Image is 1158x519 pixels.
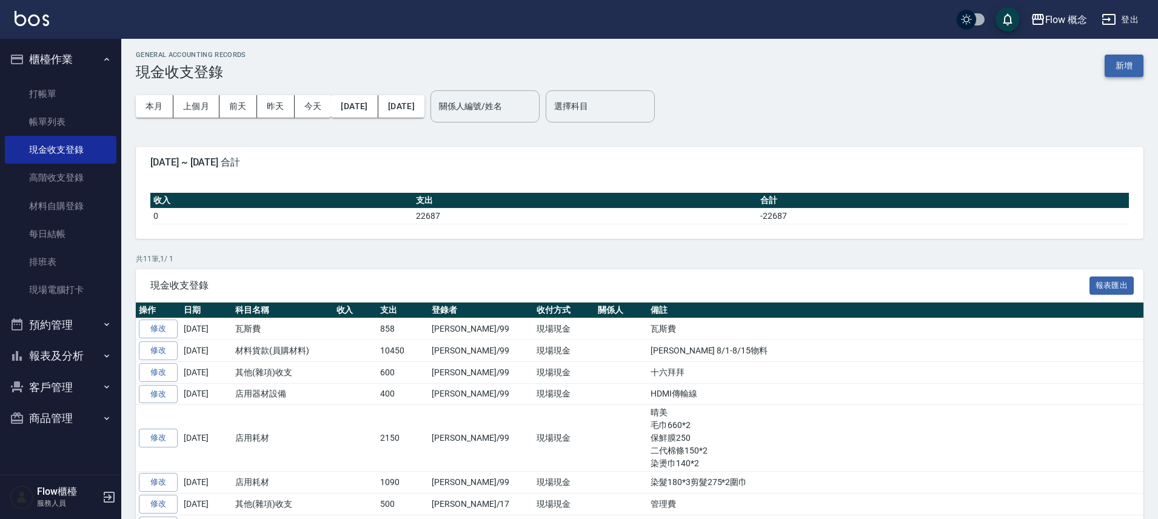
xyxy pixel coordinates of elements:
th: 支出 [377,303,429,318]
td: 其他(雜項)收支 [232,361,333,383]
button: 上個月 [173,95,219,118]
td: [DATE] [181,494,232,515]
a: 高階收支登錄 [5,164,116,192]
td: [DATE] [181,361,232,383]
th: 科目名稱 [232,303,333,318]
td: 現場現金 [534,405,595,472]
td: 現場現金 [534,318,595,340]
p: 服務人員 [37,498,99,509]
button: 報表匯出 [1089,276,1134,295]
a: 修改 [139,385,178,404]
button: 本月 [136,95,173,118]
img: Person [10,485,34,509]
td: [PERSON_NAME]/99 [429,405,534,472]
td: 0 [150,208,413,224]
button: 前天 [219,95,257,118]
a: 材料自購登錄 [5,192,116,220]
td: [PERSON_NAME] 8/1-8/15物料 [648,340,1143,362]
td: 10450 [377,340,429,362]
td: [PERSON_NAME]/99 [429,318,534,340]
th: 合計 [757,193,1129,209]
td: 店用器材設備 [232,383,333,405]
td: 現場現金 [534,361,595,383]
td: [DATE] [181,472,232,494]
button: 新增 [1105,55,1143,77]
td: [DATE] [181,383,232,405]
td: 400 [377,383,429,405]
button: 商品管理 [5,403,116,434]
td: [DATE] [181,340,232,362]
a: 修改 [139,341,178,360]
td: 現場現金 [534,383,595,405]
td: 瓦斯費 [648,318,1143,340]
a: 修改 [139,320,178,338]
div: Flow 概念 [1045,12,1088,27]
img: Logo [15,11,49,26]
p: 共 11 筆, 1 / 1 [136,253,1143,264]
th: 登錄者 [429,303,534,318]
td: [DATE] [181,318,232,340]
button: 客戶管理 [5,372,116,403]
td: 染髮180*3剪髮275*2圍巾 [648,472,1143,494]
td: [PERSON_NAME]/99 [429,472,534,494]
td: 22687 [413,208,757,224]
td: HDMI傳輸線 [648,383,1143,405]
td: 858 [377,318,429,340]
h2: GENERAL ACCOUNTING RECORDS [136,51,246,59]
td: 現場現金 [534,340,595,362]
span: 現金收支登錄 [150,280,1089,292]
td: 其他(雜項)收支 [232,494,333,515]
button: 櫃檯作業 [5,44,116,75]
th: 日期 [181,303,232,318]
button: 報表及分析 [5,340,116,372]
td: 管理費 [648,494,1143,515]
td: 瓦斯費 [232,318,333,340]
th: 備註 [648,303,1143,318]
td: 現場現金 [534,472,595,494]
th: 收入 [150,193,413,209]
button: 登出 [1097,8,1143,31]
td: 600 [377,361,429,383]
h3: 現金收支登錄 [136,64,246,81]
th: 收入 [333,303,378,318]
a: 修改 [139,429,178,447]
td: [PERSON_NAME]/99 [429,361,534,383]
a: 現金收支登錄 [5,136,116,164]
a: 修改 [139,495,178,514]
button: 預約管理 [5,309,116,341]
h5: Flow櫃檯 [37,486,99,498]
td: 店用耗材 [232,405,333,472]
a: 修改 [139,363,178,382]
td: -22687 [757,208,1129,224]
button: Flow 概念 [1026,7,1093,32]
a: 打帳單 [5,80,116,108]
button: [DATE] [378,95,424,118]
td: [PERSON_NAME]/99 [429,340,534,362]
button: save [996,7,1020,32]
a: 報表匯出 [1089,279,1134,290]
span: [DATE] ~ [DATE] 合計 [150,156,1129,169]
th: 關係人 [595,303,648,318]
td: 1090 [377,472,429,494]
a: 每日結帳 [5,220,116,248]
td: 現場現金 [534,494,595,515]
button: 昨天 [257,95,295,118]
td: 材料貨款(員購材料) [232,340,333,362]
td: 店用耗材 [232,472,333,494]
button: [DATE] [331,95,378,118]
td: [DATE] [181,405,232,472]
th: 操作 [136,303,181,318]
a: 修改 [139,473,178,492]
button: 今天 [295,95,332,118]
th: 收付方式 [534,303,595,318]
a: 現場電腦打卡 [5,276,116,304]
a: 帳單列表 [5,108,116,136]
td: 2150 [377,405,429,472]
a: 新增 [1105,59,1143,71]
td: [PERSON_NAME]/17 [429,494,534,515]
th: 支出 [413,193,757,209]
td: 晴美 毛巾660*2 保鮮膜250 二代棉條150*2 染燙巾140*2 [648,405,1143,472]
td: 500 [377,494,429,515]
td: [PERSON_NAME]/99 [429,383,534,405]
a: 排班表 [5,248,116,276]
